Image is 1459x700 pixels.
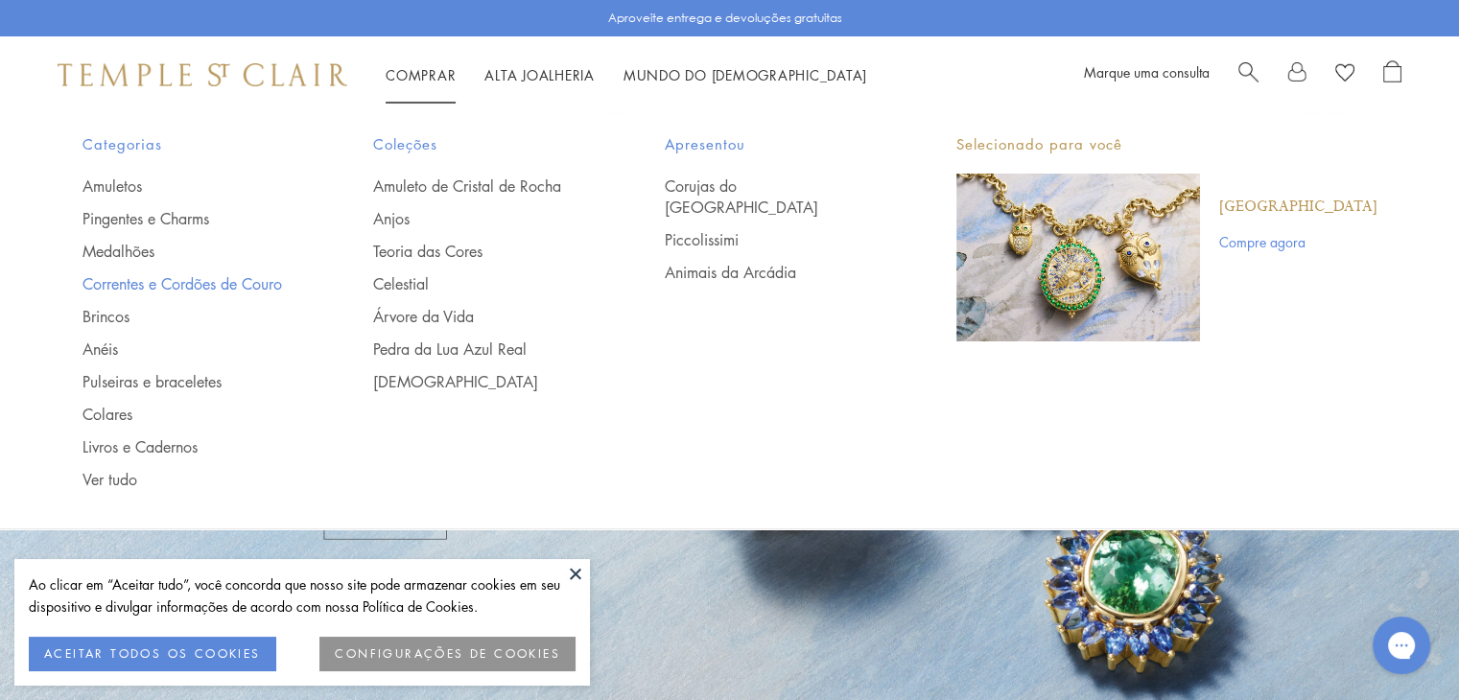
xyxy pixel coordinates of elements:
font: Ver tudo [82,469,137,490]
a: [GEOGRAPHIC_DATA] [1219,197,1377,218]
font: Pedra da Lua Azul Real [373,338,527,360]
a: Marque uma consulta [1084,62,1210,82]
font: Brincos [82,306,129,327]
a: Anjos [373,208,588,229]
a: Ver tudo [82,469,297,490]
font: Coleções [373,134,437,153]
font: Corujas do [GEOGRAPHIC_DATA] [665,175,818,218]
font: Aproveite entrega e devoluções gratuitas [608,11,842,25]
font: Categorias [82,134,162,153]
font: Amuletos [82,175,142,197]
font: Amuleto de Cristal de Rocha [373,175,561,197]
a: Pedra da Lua Azul Real [373,338,588,360]
button: CONFIGURAÇÕES DE COOKIES [319,637,576,671]
font: Alta Joalheria [484,65,595,84]
a: Alta JoalheriaAlta Joalheria [484,65,595,84]
a: Colares [82,404,297,425]
font: Anjos [373,208,410,229]
font: ACEITAR TODOS OS COOKIES [44,645,261,662]
a: Animais da Arcádia [665,262,880,283]
a: Mundo do [DEMOGRAPHIC_DATA]Mundo do [DEMOGRAPHIC_DATA] [624,65,867,84]
a: Procurar [1238,60,1259,89]
a: Árvore da Vida [373,306,588,327]
a: Compre agora [1219,231,1377,252]
a: Teoria das Cores [373,241,588,262]
font: Pingentes e Charms [82,208,209,229]
button: ACEITAR TODOS OS COOKIES [29,637,276,671]
a: Brincos [82,306,297,327]
font: Anéis [82,338,118,360]
font: Ao clicar em “Aceitar tudo”, você concorda que nosso site pode armazenar cookies em seu dispositi... [29,574,560,616]
iframe: Mensageiro de chat ao vivo do Gorgias [1363,610,1440,681]
font: Compre agora [1219,232,1306,251]
font: CONFIGURAÇÕES DE COOKIES [335,645,560,662]
nav: Navegação principal [386,63,867,87]
font: Mundo do [DEMOGRAPHIC_DATA] [624,65,867,84]
font: Celestial [373,273,429,294]
a: Pingentes e Charms [82,208,297,229]
a: Amuleto de Cristal de Rocha [373,175,588,197]
a: Pulseiras e braceletes [82,371,297,392]
img: Templo St. Clair [58,63,347,86]
font: Piccolissimi [665,229,739,250]
font: Colares [82,404,132,425]
font: [GEOGRAPHIC_DATA] [1219,197,1377,217]
font: Teoria das Cores [373,241,482,262]
a: Livros e Cadernos [82,436,297,457]
font: Medalhões [82,241,154,262]
a: [DEMOGRAPHIC_DATA] [373,371,588,392]
a: Amuletos [82,175,297,197]
a: Abrir sacola de compras [1383,60,1401,89]
a: Anéis [82,338,297,360]
font: Apresentou [665,134,745,153]
a: Correntes e Cordões de Couro [82,273,297,294]
font: Pulseiras e braceletes [82,371,222,392]
font: Comprar [386,65,456,84]
font: Árvore da Vida [373,306,474,327]
font: Correntes e Cordões de Couro [82,273,282,294]
font: Selecionado para você [956,134,1122,153]
font: Livros e Cadernos [82,436,198,457]
a: Medalhões [82,241,297,262]
a: Ver lista de desejos [1335,60,1354,89]
a: Celestial [373,273,588,294]
a: Corujas do [GEOGRAPHIC_DATA] [665,175,880,218]
a: ComprarComprar [386,65,456,84]
font: [DEMOGRAPHIC_DATA] [373,371,538,392]
a: Piccolissimi [665,229,880,250]
font: Animais da Arcádia [665,262,796,283]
